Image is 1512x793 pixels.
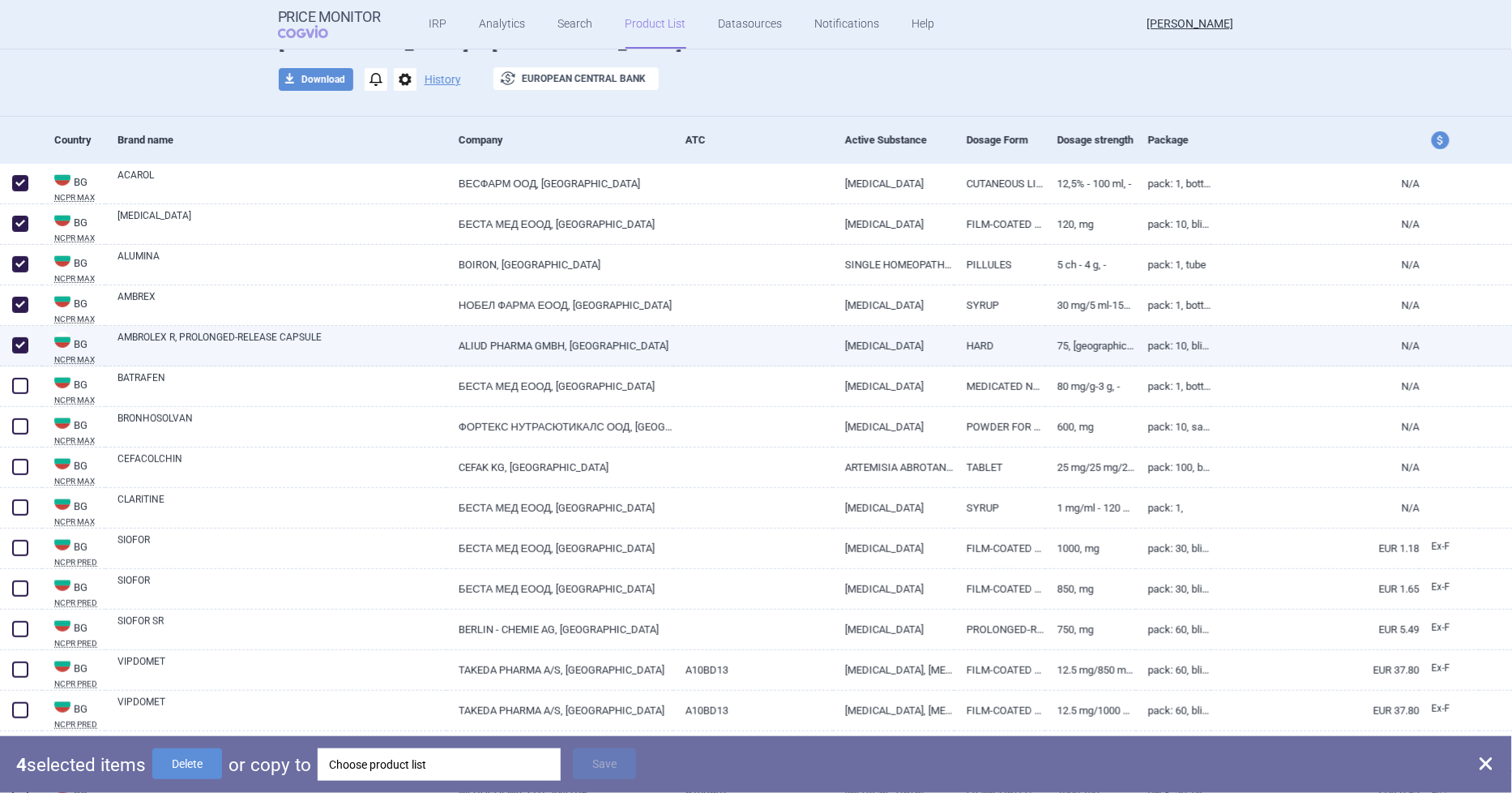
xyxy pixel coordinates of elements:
[955,529,1045,568] a: FILM-COATED TABLET
[54,194,105,202] abbr: NCPR MAX — National Council on Prices and Reimbursement of Medicinal Products, Bulgaria. Register...
[54,210,70,226] img: Bulgaria
[42,452,105,486] a: BGBGNCPR MAX
[329,748,549,781] div: Choose product list
[833,285,954,325] a: [MEDICAL_DATA]
[42,492,105,526] a: BGBGNCPR MAX
[955,610,1045,649] a: PROLONGED-RELEASE TABLET
[278,25,351,38] span: COGVIO
[446,285,673,325] a: НОБЕЛ ФАРМА ЕООД, [GEOGRAPHIC_DATA]
[833,529,954,568] a: [MEDICAL_DATA]
[1045,326,1136,366] a: 75, [GEOGRAPHIC_DATA]
[1432,622,1450,633] span: Ex-factory price
[1148,120,1211,160] div: Package
[1057,120,1136,160] div: Dosage strength
[42,614,105,648] a: BGBGNCPR PRED
[673,650,833,690] a: A10BD13
[54,559,105,567] abbr: NCPR PRED — National Council on Prices and Reimbursement of Medicinal Products, Bulgaria. Registe...
[833,326,954,366] a: [MEDICAL_DATA]
[1211,610,1420,649] a: EUR 5.49
[833,488,954,528] a: [MEDICAL_DATA]
[955,164,1045,204] a: CUTANEOUS LIQUID
[1045,366,1136,406] a: 80 mg/g-3 g, -
[1420,697,1480,722] a: Ex-F
[833,731,954,771] a: [MEDICAL_DATA]
[54,291,70,307] img: Bulgaria
[42,735,105,769] a: BGBGNCPR PRIL
[42,371,105,405] a: BGBGNCPR MAX
[54,478,105,486] abbr: NCPR MAX — National Council on Prices and Reimbursement of Medicinal Products, Bulgaria. Register...
[54,251,70,267] img: Bulgaria
[1045,691,1136,731] a: 12.5 mg/1000 mg, -
[54,494,70,510] img: Bulgaria
[833,407,954,447] a: [MEDICAL_DATA]
[117,452,446,481] a: CEFACOLCHIN
[833,650,954,690] a: [MEDICAL_DATA], [MEDICAL_DATA]
[54,372,70,388] img: Bulgaria
[955,731,1045,771] a: FILM-COATED TABLET
[1211,204,1420,244] a: N/A
[117,371,446,400] a: BATRAFEN
[42,330,105,364] a: BGBGNCPR MAX
[42,695,105,729] a: BGBGNCPR PRED
[955,285,1045,325] a: SYRUP
[955,407,1045,447] a: POWDER FOR ORAL SOLUTION
[446,529,673,568] a: БЕСТА МЕД ЕООД, [GEOGRAPHIC_DATA]
[845,120,954,160] div: Active Substance
[1420,657,1480,681] a: Ex-F
[1136,488,1211,528] a: Pack: 1,
[1136,245,1211,285] a: Pack: 1, Tube
[1211,488,1420,528] a: N/A
[54,721,105,729] abbr: NCPR PRED — National Council on Prices and Reimbursement of Medicinal Products, Bulgaria. Registe...
[229,748,311,781] p: or copy to
[42,249,105,283] a: BGBGNCPR MAX
[54,453,70,469] img: Bulgaria
[1136,285,1211,325] a: Pack: 1, Bottle
[117,654,446,684] a: VIPDOMET
[1045,448,1136,487] a: 25 mg/25 mg/25 mg, -
[54,656,70,672] img: Bulgaria
[955,366,1045,406] a: MEDICATED NAIL LACQUER
[1420,576,1480,600] a: Ex-F
[955,245,1045,285] a: PILLULES
[1045,488,1136,528] a: 1 mg/ml - 120 ml, -
[673,731,833,771] a: A10BA02
[833,569,954,609] a: [MEDICAL_DATA]
[955,650,1045,690] a: FILM-COATED TABLET
[16,754,27,775] strong: 4
[446,731,673,771] a: MEDOCHEMIE LTD., КИПЪР
[833,366,954,406] a: [MEDICAL_DATA]
[955,204,1045,244] a: FILM-COATED TABLET
[318,748,561,781] div: Choose product list
[446,488,673,528] a: БЕСТА МЕД ЕООД, [GEOGRAPHIC_DATA]
[54,697,70,713] img: Bulgaria
[117,492,446,521] a: CLARITINE
[446,448,673,487] a: CEFAK KG, [GEOGRAPHIC_DATA]
[54,437,105,445] abbr: NCPR MAX — National Council on Prices and Reimbursement of Medicinal Products, Bulgaria. Register...
[42,533,105,567] a: BGBGNCPR PRED
[1136,366,1211,406] a: Pack: 1, bottle
[1045,569,1136,609] a: 850, mg
[54,534,70,551] img: Bulgaria
[54,396,105,405] abbr: NCPR MAX — National Council on Prices and Reimbursement of Medicinal Products, Bulgaria. Register...
[54,575,70,591] img: Bulgaria
[1136,326,1211,366] a: Pack: 10, Blister PVC/PVDC/PE
[955,448,1045,487] a: TABLET
[54,640,105,648] abbr: NCPR PRED — National Council on Prices and Reimbursement of Medicinal Products, Bulgaria. Registe...
[1136,204,1211,244] a: Pack: 10, blister
[54,413,70,429] img: Bulgaria
[955,326,1045,366] a: HARD
[446,569,673,609] a: БЕСТА МЕД ЕООД, [GEOGRAPHIC_DATA]
[152,748,222,779] button: Delete
[446,691,673,731] a: TAKEDA PHARMA A/S, [GEOGRAPHIC_DATA]
[278,9,381,40] a: Price MonitorCOGVIO
[117,330,446,359] a: AMBROLEX R, PROLONGED-RELEASE CAPSULE
[493,67,659,90] button: European Central Bank
[54,615,70,632] img: Bulgaria
[278,9,381,25] strong: Price Monitor
[1211,448,1420,487] a: N/A
[117,120,446,160] div: Brand name
[446,650,673,690] a: TAKEDA PHARMA A/S, [GEOGRAPHIC_DATA]
[117,411,446,440] a: BRONHOSOLVAN
[446,407,673,447] a: ФОРТЕКС НУТРАСЮТИКАЛС ООД, [GEOGRAPHIC_DATA]
[1045,650,1136,690] a: 12.5 mg/850 mg, -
